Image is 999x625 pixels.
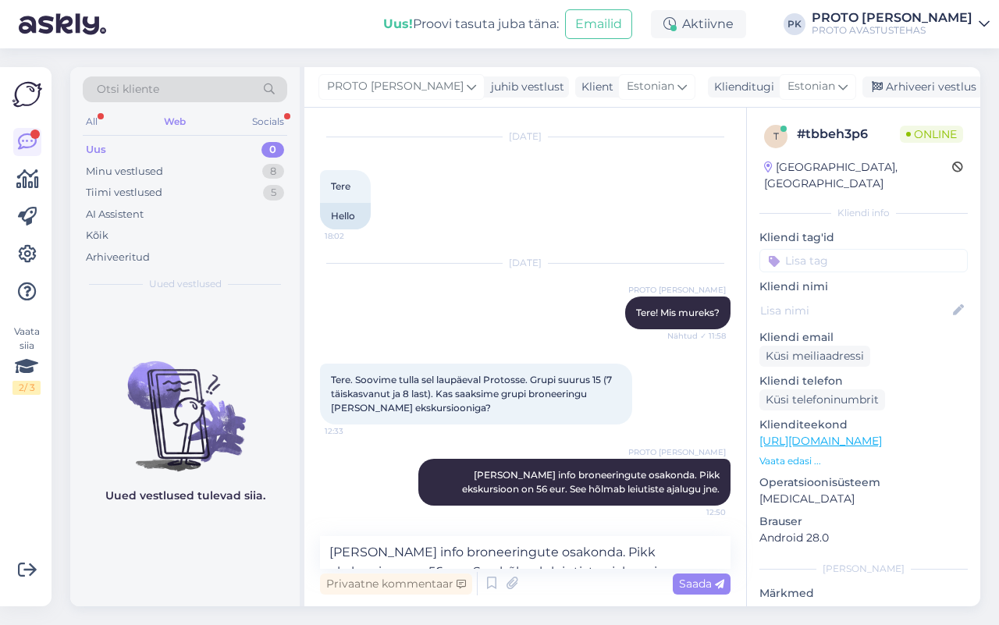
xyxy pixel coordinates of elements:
p: Kliendi telefon [759,373,968,389]
div: 8 [262,164,284,179]
div: Uus [86,142,106,158]
div: Klienditugi [708,79,774,95]
div: Hello [320,203,371,229]
span: Saada [679,577,724,591]
span: Nähtud ✓ 11:58 [667,330,726,342]
div: Minu vestlused [86,164,163,179]
div: # tbbeh3p6 [797,125,900,144]
span: PROTO [PERSON_NAME] [628,284,726,296]
div: PROTO AVASTUSTEHAS [812,24,972,37]
span: PROTO [PERSON_NAME] [628,446,726,458]
div: 2 / 3 [12,381,41,395]
p: Märkmed [759,585,968,602]
div: Tiimi vestlused [86,185,162,201]
span: Tere! Mis mureks? [636,307,720,318]
p: Klienditeekond [759,417,968,433]
p: [MEDICAL_DATA] [759,491,968,507]
div: Vaata siia [12,325,41,395]
p: Kliendi nimi [759,279,968,295]
div: PROTO [PERSON_NAME] [812,12,972,24]
img: Askly Logo [12,80,42,109]
img: No chats [70,333,300,474]
a: [URL][DOMAIN_NAME] [759,434,882,448]
div: Klient [575,79,613,95]
div: Arhiveeritud [86,250,150,265]
span: Uued vestlused [149,277,222,291]
span: Online [900,126,963,143]
span: Otsi kliente [97,81,159,98]
p: Operatsioonisüsteem [759,474,968,491]
p: Brauser [759,513,968,530]
p: Uued vestlused tulevad siia. [105,488,265,504]
b: Uus! [383,16,413,31]
input: Lisa tag [759,249,968,272]
input: Lisa nimi [760,302,950,319]
span: [PERSON_NAME] info broneeringute osakonda. Pikk ekskursioon on 56 eur. See hõlmab leiutiste ajalu... [462,469,722,495]
div: [DATE] [320,256,731,270]
div: [PERSON_NAME] [759,562,968,576]
span: 12:50 [667,506,726,518]
span: t [773,130,779,142]
div: Kõik [86,228,108,243]
span: Estonian [627,78,674,95]
div: Küsi telefoninumbrit [759,389,885,410]
div: Web [161,112,189,132]
span: PROTO [PERSON_NAME] [327,78,464,95]
div: Socials [249,112,287,132]
div: 5 [263,185,284,201]
p: Kliendi email [759,329,968,346]
div: [DATE] [320,130,731,144]
button: Emailid [565,9,632,39]
div: Privaatne kommentaar [320,574,472,595]
div: Proovi tasuta juba täna: [383,15,559,34]
a: PROTO [PERSON_NAME]PROTO AVASTUSTEHAS [812,12,990,37]
div: Aktiivne [651,10,746,38]
div: PK [784,13,805,35]
p: Kliendi tag'id [759,229,968,246]
span: Estonian [787,78,835,95]
span: Tere [331,180,350,192]
span: 12:33 [325,425,383,437]
div: Küsi meiliaadressi [759,346,870,367]
p: Vaata edasi ... [759,454,968,468]
span: 18:02 [325,230,383,242]
p: Android 28.0 [759,530,968,546]
div: juhib vestlust [485,79,564,95]
div: AI Assistent [86,207,144,222]
div: Arhiveeri vestlus [862,76,983,98]
div: 0 [261,142,284,158]
span: Tere. Soovime tulla sel laupäeval Protosse. Grupi suurus 15 (7 täiskasvanut ja 8 last). Kas saaks... [331,374,614,414]
div: [GEOGRAPHIC_DATA], [GEOGRAPHIC_DATA] [764,159,952,192]
div: Kliendi info [759,206,968,220]
div: All [83,112,101,132]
